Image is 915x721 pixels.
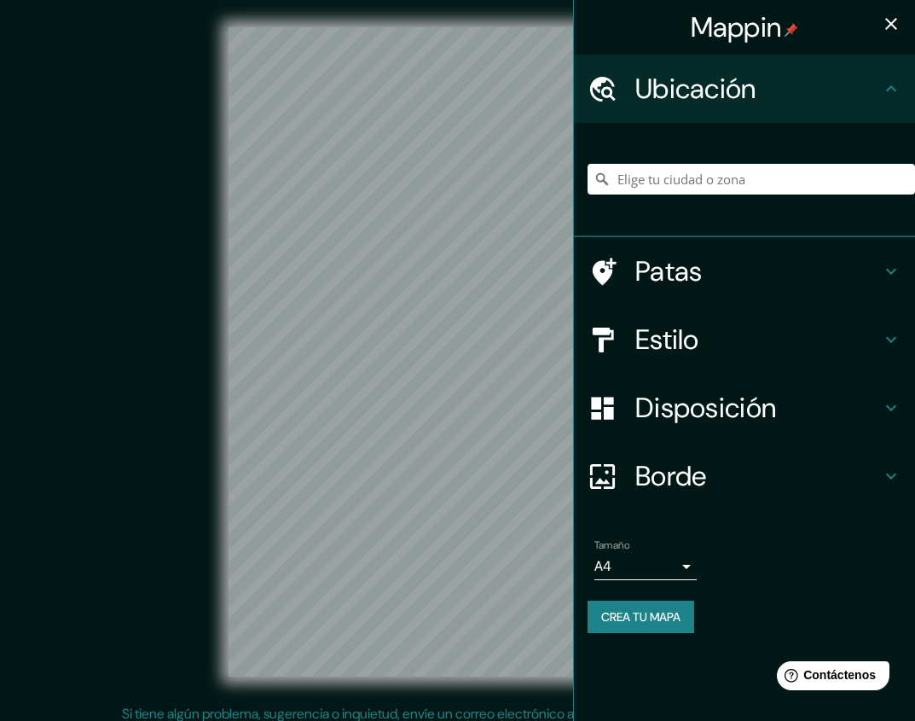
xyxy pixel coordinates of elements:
div: Estilo [574,305,915,374]
div: Borde [574,442,915,510]
font: Crea tu mapa [601,609,680,625]
div: A4 [594,553,697,580]
font: Patas [635,253,703,289]
input: Elige tu ciudad o zona [588,164,915,195]
div: Patas [574,237,915,305]
font: A4 [594,557,611,575]
iframe: Lanzador de widgets de ayuda [763,654,896,702]
img: pin-icon.png [785,23,798,37]
canvas: Mapa [229,27,687,677]
div: Disposición [574,374,915,442]
font: Mappin [691,9,782,45]
font: Tamaño [594,538,629,552]
button: Crea tu mapa [588,601,694,633]
font: Estilo [635,322,699,358]
font: Borde [635,458,707,494]
font: Disposición [635,390,776,426]
div: Ubicación [574,55,915,123]
font: Ubicación [635,71,756,107]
